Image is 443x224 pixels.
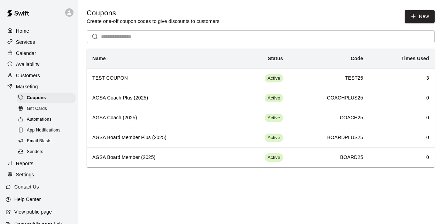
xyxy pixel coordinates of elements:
h6: 3 [374,74,429,82]
a: Gift Cards [17,103,78,114]
h6: AGSA Coach Plus (2025) [92,94,226,102]
p: Reports [16,160,33,167]
h6: TEST25 [294,74,363,82]
p: Availability [16,61,40,68]
a: Reports [6,158,73,169]
h5: Coupons [87,8,219,18]
p: Contact Us [14,183,39,190]
span: Gift Cards [27,105,47,112]
p: Home [16,27,29,34]
a: Marketing [6,81,73,92]
a: Customers [6,70,73,81]
span: Active [265,154,283,161]
a: App Notifications [17,125,78,136]
p: Create one-off coupon codes to give discounts to customers [87,18,219,25]
h6: AGSA Board Member Plus (2025) [92,134,226,142]
h6: 0 [374,134,429,142]
a: Settings [6,169,73,180]
div: App Notifications [17,126,76,135]
a: Calendar [6,48,73,58]
span: Active [265,75,283,82]
p: Customers [16,72,40,79]
p: Settings [16,171,34,178]
span: Active [265,95,283,102]
p: Calendar [16,50,36,57]
h6: COACHPLUS25 [294,94,363,102]
p: Help Center [14,196,41,203]
div: Coupons [17,93,76,103]
span: Active [265,115,283,121]
div: Senders [17,147,76,157]
button: New [405,10,435,23]
h6: COACH25 [294,114,363,122]
a: Coupons [17,93,78,103]
a: Services [6,37,73,47]
h6: AGSA Board Member (2025) [92,154,226,161]
span: App Notifications [27,127,61,134]
div: Automations [17,115,76,125]
b: Status [268,56,283,61]
span: Coupons [27,95,46,102]
h6: 0 [374,154,429,161]
table: simple table [87,49,435,167]
b: Times Used [401,56,429,61]
h6: 0 [374,94,429,102]
div: Email Blasts [17,136,76,146]
h6: AGSA Coach (2025) [92,114,226,122]
a: Availability [6,59,73,70]
p: Marketing [16,83,38,90]
span: Automations [27,116,52,123]
b: Code [351,56,363,61]
span: Senders [27,149,44,155]
p: View public page [14,208,52,215]
p: Services [16,39,35,46]
a: Senders [17,147,78,158]
a: Automations [17,114,78,125]
h6: 0 [374,114,429,122]
h6: TEST COUPON [92,74,226,82]
div: Gift Cards [17,104,76,114]
span: Active [265,135,283,141]
h6: BOARDPLUS25 [294,134,363,142]
a: Home [6,26,73,36]
span: Email Blasts [27,138,52,145]
a: Email Blasts [17,136,78,147]
h6: BOARD25 [294,154,363,161]
b: Name [92,56,106,61]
